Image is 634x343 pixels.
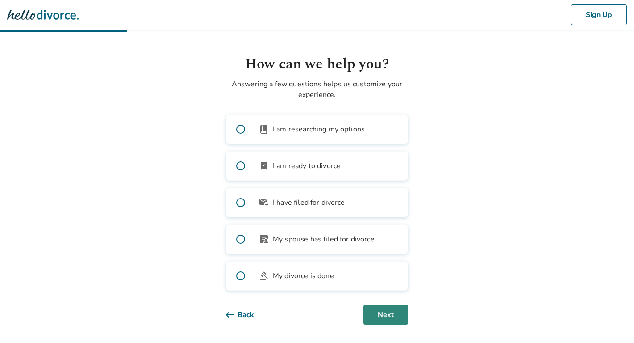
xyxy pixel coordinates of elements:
[273,124,365,135] span: I am researching my options
[259,161,269,171] span: bookmark_check
[226,54,408,75] h1: How can we help you?
[7,6,79,24] img: Hello Divorce Logo
[226,79,408,100] p: Answering a few questions helps us customize your experience.
[363,305,408,325] button: Next
[226,305,268,325] button: Back
[259,271,269,281] span: gavel
[273,161,341,171] span: I am ready to divorce
[259,124,269,135] span: book_2
[259,234,269,245] span: article_person
[273,197,345,208] span: I have filed for divorce
[273,271,334,281] span: My divorce is done
[259,197,269,208] span: outgoing_mail
[571,4,627,25] button: Sign Up
[273,234,375,245] span: My spouse has filed for divorce
[589,300,634,343] iframe: Chat Widget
